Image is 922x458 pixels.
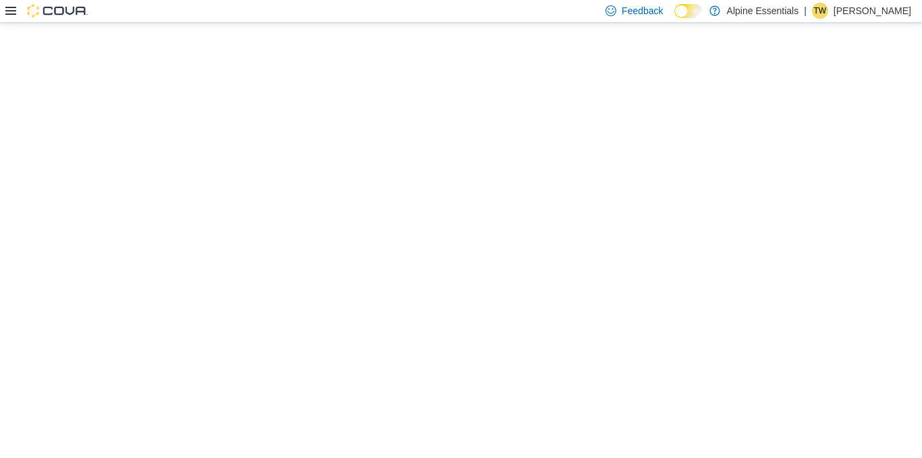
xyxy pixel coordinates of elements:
[674,4,703,18] input: Dark Mode
[674,18,675,19] span: Dark Mode
[27,4,88,18] img: Cova
[804,3,807,19] p: |
[834,3,911,19] p: [PERSON_NAME]
[814,3,827,19] span: TW
[812,3,828,19] div: Tyler Wilkinsen
[727,3,799,19] p: Alpine Essentials
[622,4,663,18] span: Feedback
